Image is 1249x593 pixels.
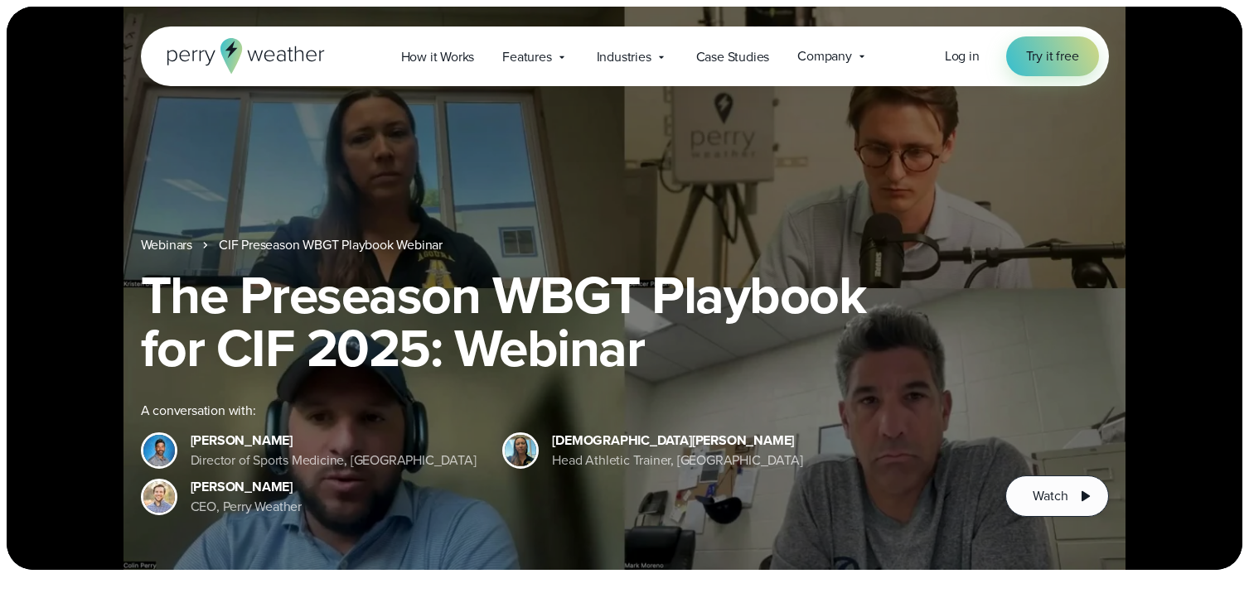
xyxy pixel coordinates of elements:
img: Kristen Dizon, Agoura Hills [505,435,536,466]
span: Industries [597,47,651,67]
span: Log in [945,46,980,65]
h1: The Preseason WBGT Playbook for CIF 2025: Webinar [141,268,1109,374]
span: How it Works [401,47,475,67]
button: Watch [1005,475,1108,517]
div: Director of Sports Medicine, [GEOGRAPHIC_DATA] [191,451,477,470]
a: Case Studies [682,40,784,74]
span: Features [502,47,551,67]
div: [PERSON_NAME] [191,477,302,497]
span: Try it free [1026,46,1079,66]
a: Webinars [141,235,192,255]
a: CIF Preseason WBGT Playbook Webinar [219,235,443,255]
a: How it Works [387,40,489,74]
div: Head Athletic Trainer, [GEOGRAPHIC_DATA] [552,451,802,470]
a: Log in [945,46,980,66]
span: Company [797,46,852,66]
span: Watch [1033,486,1067,506]
div: A conversation with: [141,401,980,421]
div: CEO, Perry Weather [191,497,302,517]
div: [DEMOGRAPHIC_DATA][PERSON_NAME] [552,431,802,451]
div: [PERSON_NAME] [191,431,477,451]
a: Try it free [1006,36,1099,76]
span: Case Studies [696,47,770,67]
img: Mark Moreno Bellarmine College Prep [143,435,175,466]
img: Colin Perry, CEO of Perry Weather [143,481,175,513]
nav: Breadcrumb [141,235,1109,255]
